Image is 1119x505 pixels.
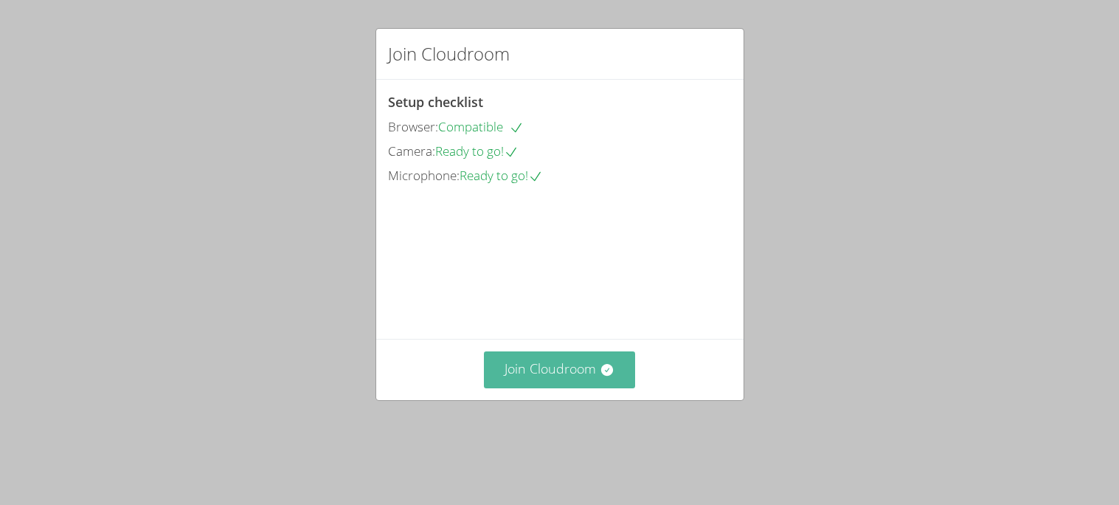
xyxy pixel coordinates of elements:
span: Setup checklist [388,93,483,111]
span: Ready to go! [460,167,543,184]
span: Browser: [388,118,438,135]
span: Microphone: [388,167,460,184]
span: Compatible [438,118,524,135]
h2: Join Cloudroom [388,41,510,67]
span: Camera: [388,142,435,159]
span: Ready to go! [435,142,519,159]
button: Join Cloudroom [484,351,635,388]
